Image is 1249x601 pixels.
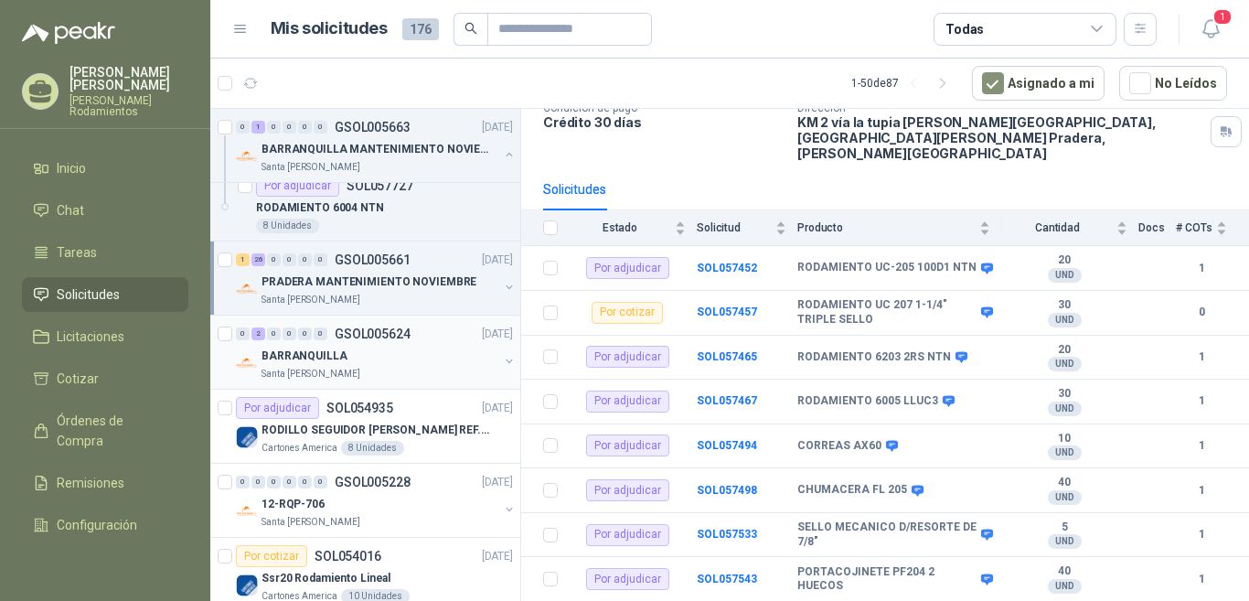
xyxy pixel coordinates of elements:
b: 1 [1176,482,1227,499]
div: 0 [236,327,250,340]
div: UND [1048,490,1082,505]
div: Todas [945,19,984,39]
span: search [464,22,477,35]
p: Cartones America [262,441,337,456]
a: Solicitudes [22,277,188,312]
div: 0 [314,253,327,266]
a: SOL057457 [697,306,757,318]
b: SOL057533 [697,528,757,541]
p: GSOL005624 [335,327,411,340]
div: Por adjudicar [586,435,669,456]
div: UND [1048,357,1082,371]
div: 8 Unidades [341,441,404,456]
b: 1 [1176,260,1227,277]
th: Solicitud [697,210,797,246]
div: 0 [267,327,281,340]
a: Órdenes de Compra [22,403,188,458]
div: Por adjudicar [256,175,339,197]
b: RODAMIENTO UC 207 1-1/4" TRIPLE SELLO [797,298,977,327]
div: 0 [298,327,312,340]
div: Por adjudicar [586,568,669,590]
b: RODAMIENTO 6005 LLUC3 [797,394,938,409]
b: RODAMIENTO UC-205 100D1 NTN [797,261,977,275]
a: Tareas [22,235,188,270]
div: UND [1048,402,1082,416]
b: CORREAS AX60 [797,439,881,454]
div: Por adjudicar [586,257,669,279]
img: Company Logo [236,500,258,522]
div: 0 [267,253,281,266]
div: UND [1048,313,1082,327]
span: Estado [569,221,671,234]
p: [DATE] [482,326,513,343]
div: Por adjudicar [236,397,319,419]
img: Logo peakr [22,22,115,44]
a: SOL057494 [697,439,757,452]
b: 1 [1176,571,1227,588]
p: [PERSON_NAME] [PERSON_NAME] [69,66,188,91]
span: Inicio [57,158,86,178]
span: Producto [797,221,976,234]
div: 0 [314,327,327,340]
span: Configuración [57,515,137,535]
div: UND [1048,579,1082,594]
b: 1 [1176,526,1227,543]
a: Licitaciones [22,319,188,354]
div: Por adjudicar [586,524,669,546]
a: Chat [22,193,188,228]
a: Configuración [22,508,188,542]
p: Santa [PERSON_NAME] [262,293,360,307]
b: SELLO MECANICO D/RESORTE DE 7/8" [797,521,977,549]
p: Santa [PERSON_NAME] [262,160,360,175]
a: SOL057498 [697,484,757,497]
div: 2 [251,327,265,340]
p: [DATE] [482,252,513,269]
a: SOL057465 [697,350,757,363]
div: 0 [298,253,312,266]
div: Por adjudicar [586,479,669,501]
p: GSOL005661 [335,253,411,266]
th: Producto [797,210,1001,246]
p: [DATE] [482,548,513,565]
span: Cantidad [1001,221,1113,234]
b: CHUMACERA FL 205 [797,483,907,498]
span: Licitaciones [57,327,124,347]
div: 0 [298,476,312,488]
div: 0 [314,476,327,488]
a: SOL057543 [697,573,757,585]
div: 0 [283,253,296,266]
div: 0 [251,476,265,488]
img: Company Logo [236,278,258,300]
div: Solicitudes [543,179,606,199]
div: 1 [251,121,265,134]
div: Por cotizar [592,302,663,324]
p: BARRANQUILLA [262,348,347,365]
b: 40 [1001,476,1127,490]
div: 1 [236,253,250,266]
a: 1 26 0 0 0 0 GSOL005661[DATE] Company LogoPRADERA MANTENIMIENTO NOVIEMBRESanta [PERSON_NAME] [236,249,517,307]
span: Órdenes de Compra [57,411,171,451]
a: 0 2 0 0 0 0 GSOL005624[DATE] Company LogoBARRANQUILLASanta [PERSON_NAME] [236,323,517,381]
a: SOL057452 [697,262,757,274]
div: 26 [251,253,265,266]
button: No Leídos [1119,66,1227,101]
img: Company Logo [236,145,258,167]
b: 10 [1001,432,1127,446]
p: Ssr20 Rodamiento Lineal [262,570,390,587]
div: Por cotizar [236,545,307,567]
p: SOL054935 [326,402,393,414]
p: [DATE] [482,400,513,417]
span: Solicitud [697,221,772,234]
a: Remisiones [22,466,188,500]
div: 0 [283,327,296,340]
div: 1 - 50 de 87 [851,69,957,98]
b: 1 [1176,437,1227,455]
b: 30 [1001,298,1127,313]
span: Tareas [57,242,97,263]
div: Por adjudicar [586,391,669,413]
b: SOL057467 [697,394,757,407]
b: 5 [1001,521,1127,535]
